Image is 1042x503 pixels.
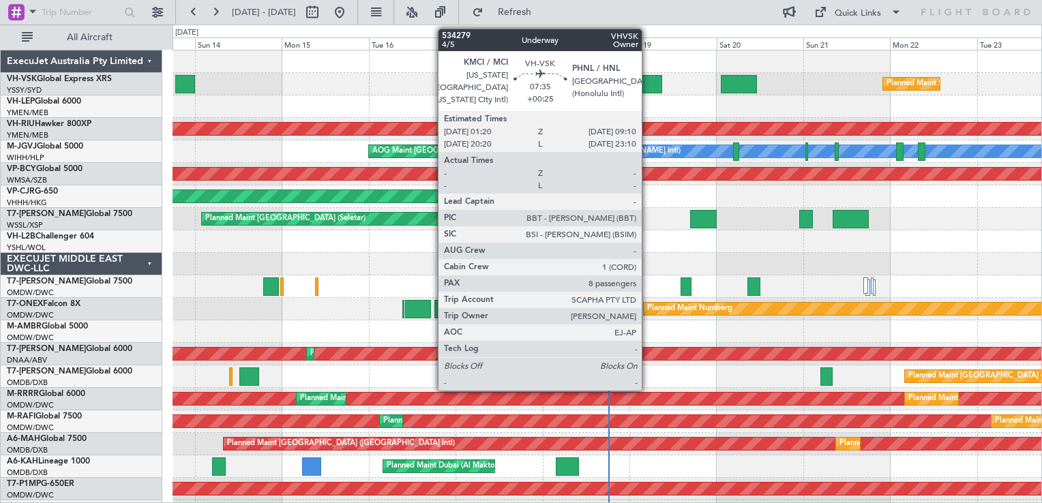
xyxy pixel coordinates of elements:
div: Planned Maint [GEOGRAPHIC_DATA] ([GEOGRAPHIC_DATA] Intl) [227,433,455,454]
a: YMEN/MEB [7,108,48,118]
span: M-RAFI [7,412,35,421]
span: T7-ONEX [7,300,43,308]
a: M-JGVJGlobal 5000 [7,142,83,151]
a: YSHL/WOL [7,243,46,253]
div: Sun 14 [195,37,282,50]
div: [PERSON_NAME][GEOGRAPHIC_DATA] ([PERSON_NAME] Intl) [459,141,681,162]
a: YMEN/MEB [7,130,48,140]
button: Refresh [466,1,548,23]
a: M-RAFIGlobal 7500 [7,412,82,421]
div: AOG Maint [GEOGRAPHIC_DATA] (Halim Intl) [372,141,532,162]
span: [DATE] - [DATE] [232,6,296,18]
span: M-RRRR [7,390,39,398]
div: Planned Maint Dubai (Al Maktoum Intl) [300,388,434,409]
a: VHHH/HKG [7,198,47,208]
div: Quick Links [835,7,881,20]
div: Planned Maint [GEOGRAPHIC_DATA] (Seletar) [205,209,366,229]
span: VH-RIU [7,120,35,128]
div: AOG Maint [US_STATE][GEOGRAPHIC_DATA] ([US_STATE] City Intl) [537,74,770,94]
div: Wed 17 [456,37,542,50]
a: T7-[PERSON_NAME]Global 7500 [7,210,132,218]
a: OMDB/DXB [7,445,48,455]
span: T7-[PERSON_NAME] [7,367,86,376]
div: Mon 22 [890,37,977,50]
a: OMDB/DXB [7,378,48,388]
a: T7-[PERSON_NAME]Global 6000 [7,367,132,376]
a: VH-VSKGlobal Express XRS [7,75,112,83]
span: VP-CJR [7,187,35,196]
a: T7-[PERSON_NAME]Global 7500 [7,277,132,286]
button: Quick Links [807,1,908,23]
a: M-AMBRGlobal 5000 [7,322,88,331]
button: All Aircraft [15,27,148,48]
a: OMDW/DWC [7,288,54,298]
a: A6-MAHGlobal 7500 [7,435,87,443]
a: M-RRRRGlobal 6000 [7,390,85,398]
div: Planned Maint Dubai (Al Maktoum Intl) [310,344,445,364]
a: VH-L2BChallenger 604 [7,232,94,241]
div: Unplanned Maint [GEOGRAPHIC_DATA] ([GEOGRAPHIC_DATA]) [539,231,763,251]
div: Planned Maint Dubai (Al Maktoum Intl) [387,456,521,476]
a: OMDW/DWC [7,490,54,500]
a: OMDB/DXB [7,468,48,478]
a: OMDW/DWC [7,310,54,320]
span: M-AMBR [7,322,42,331]
span: VH-L2B [7,232,35,241]
div: [DATE] [175,27,198,39]
span: VH-LEP [7,97,35,106]
input: Trip Number [42,2,120,22]
a: VH-LEPGlobal 6000 [7,97,81,106]
a: A6-KAHLineage 1000 [7,457,90,466]
a: T7-P1MPG-650ER [7,480,74,488]
span: VH-VSK [7,75,37,83]
span: Refresh [486,7,544,17]
a: VH-RIUHawker 800XP [7,120,91,128]
div: Planned Maint Dubai (Al Maktoum Intl) [383,411,518,431]
a: VP-BCYGlobal 5000 [7,165,83,173]
span: A6-MAH [7,435,40,443]
span: All Aircraft [35,33,144,42]
div: Sun 21 [803,37,890,50]
a: OMDW/DWC [7,333,54,343]
span: M-JGVJ [7,142,37,151]
div: Fri 19 [629,37,716,50]
span: T7-[PERSON_NAME] [7,210,86,218]
span: T7-[PERSON_NAME] [7,277,86,286]
a: YSSY/SYD [7,85,42,95]
span: T7-[PERSON_NAME] [7,345,86,353]
a: DNAA/ABV [7,355,47,365]
a: OMDW/DWC [7,400,54,410]
a: WMSA/SZB [7,175,47,185]
a: WIHH/HLP [7,153,44,163]
a: T7-ONEXFalcon 8X [7,300,80,308]
a: VP-CJRG-650 [7,187,58,196]
div: Mon 15 [282,37,368,50]
span: T7-P1MP [7,480,41,488]
div: Sat 20 [717,37,803,50]
span: A6-KAH [7,457,38,466]
div: Tue 16 [369,37,456,50]
div: Planned Maint Nurnberg [647,299,732,319]
a: T7-[PERSON_NAME]Global 6000 [7,345,132,353]
span: VP-BCY [7,165,36,173]
a: WSSL/XSP [7,220,43,230]
div: Thu 18 [543,37,629,50]
a: OMDW/DWC [7,423,54,433]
